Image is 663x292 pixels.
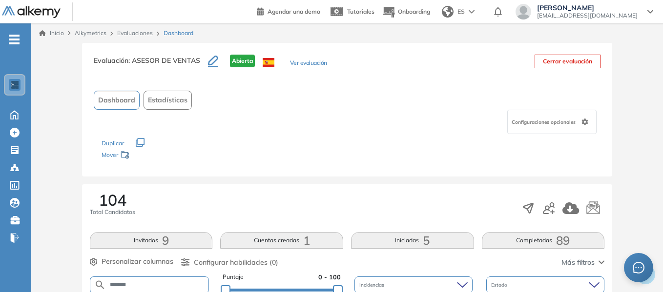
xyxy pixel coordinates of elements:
[537,4,638,12] span: [PERSON_NAME]
[9,39,20,40] i: -
[382,1,430,22] button: Onboarding
[102,256,173,267] span: Personalizar columnas
[512,118,578,126] span: Configuraciones opcionales
[507,110,597,134] div: Configuraciones opcionales
[442,6,454,18] img: world
[482,232,605,249] button: Completadas89
[223,273,244,282] span: Puntaje
[457,7,465,16] span: ES
[90,232,213,249] button: Invitados9
[102,147,199,165] div: Mover
[535,55,601,68] button: Cerrar evaluación
[194,257,278,268] span: Configurar habilidades (0)
[102,139,124,147] span: Duplicar
[2,6,61,19] img: Logo
[148,95,187,105] span: Estadísticas
[230,55,255,67] span: Abierta
[290,58,327,69] button: Ver evaluación
[220,232,343,249] button: Cuentas creadas1
[94,55,208,75] h3: Evaluación
[537,12,638,19] span: [EMAIL_ADDRESS][DOMAIN_NAME]
[99,192,126,208] span: 104
[469,10,475,14] img: arrow
[90,208,135,216] span: Total Candidatos
[347,8,374,15] span: Tutoriales
[164,29,193,38] span: Dashboard
[39,29,64,38] a: Inicio
[94,91,140,110] button: Dashboard
[181,257,278,268] button: Configurar habilidades (0)
[257,5,320,17] a: Agendar una demo
[263,58,274,67] img: ESP
[94,279,106,291] img: SEARCH_ALT
[561,257,604,268] button: Más filtros
[359,281,386,289] span: Incidencias
[351,232,474,249] button: Iniciadas5
[398,8,430,15] span: Onboarding
[128,56,200,65] span: : ASESOR DE VENTAS
[561,257,595,268] span: Más filtros
[75,29,106,37] span: Alkymetrics
[90,256,173,267] button: Personalizar columnas
[633,262,644,273] span: message
[117,29,153,37] a: Evaluaciones
[268,8,320,15] span: Agendar una demo
[491,281,509,289] span: Estado
[98,95,135,105] span: Dashboard
[318,273,341,282] span: 0 - 100
[144,91,192,110] button: Estadísticas
[11,81,19,89] img: https://assets.alkemy.org/workspaces/1802/d452bae4-97f6-47ab-b3bf-1c40240bc960.jpg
